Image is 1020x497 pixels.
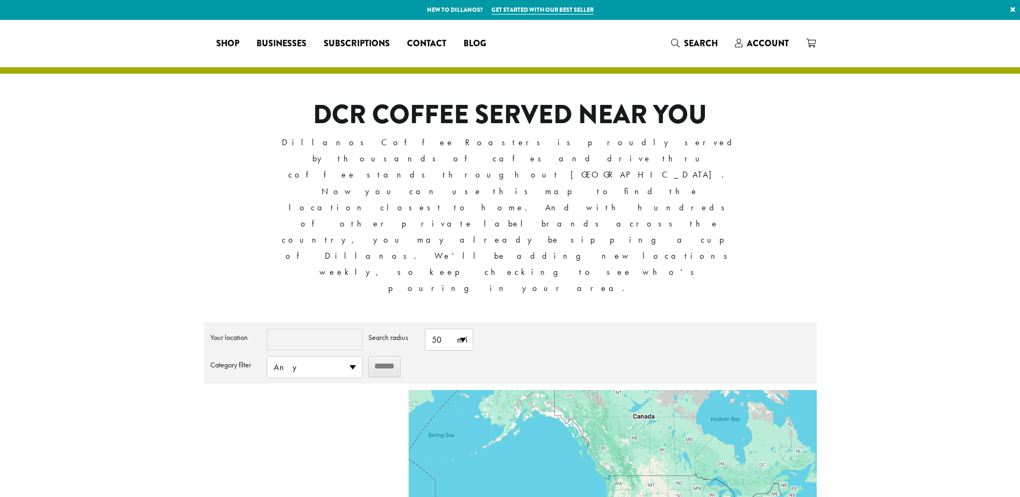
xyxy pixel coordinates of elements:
p: Dillanos Coffee Roasters is proudly served by thousands of cafes and drive thru coffee stands thr... [280,134,740,296]
a: Search [662,34,726,52]
a: Shop [208,35,248,52]
label: Search radius [368,329,419,346]
span: Shop [216,37,239,51]
span: Account [747,37,789,49]
span: Search [684,37,718,49]
h1: DCR COFFEE SERVED NEAR YOU [280,100,740,131]
label: Your location [210,329,261,346]
span: Any [267,357,362,378]
span: Subscriptions [324,37,390,51]
span: Blog [463,37,486,51]
span: Contact [407,37,446,51]
label: Category filter [210,356,261,373]
span: 50 mi [425,329,473,350]
span: Businesses [256,37,306,51]
a: Get started with our best seller [491,5,594,15]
